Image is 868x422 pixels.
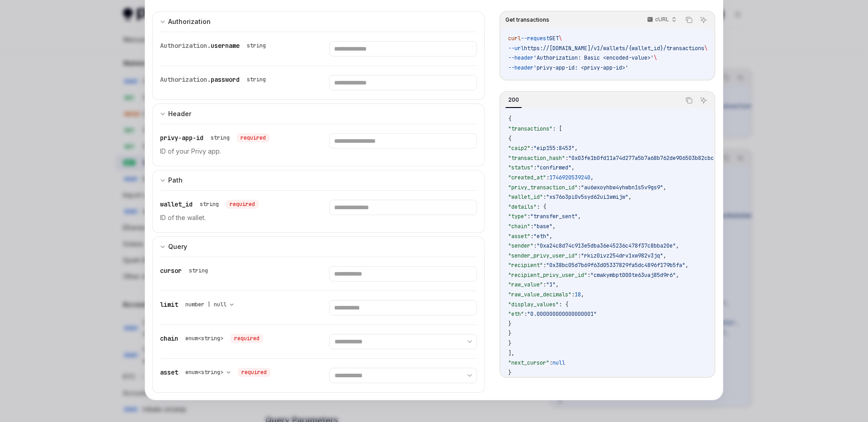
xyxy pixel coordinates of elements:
span: "created_at" [508,174,546,181]
span: \ [559,35,562,42]
span: , [676,242,679,249]
span: "recipient" [508,262,543,269]
span: "privy_transaction_id" [508,184,578,191]
span: "au6wxoyhbw4yhwbn1s5v9gs9" [581,184,663,191]
span: ], [508,350,514,357]
span: : [533,242,537,249]
span: privy-app-id [160,134,203,142]
button: Ask AI [698,94,709,106]
span: 1746920539240 [549,174,590,181]
span: "next_cursor" [508,359,549,366]
span: username [211,42,240,50]
span: chain [160,334,178,342]
span: : [527,213,530,220]
span: , [575,145,578,152]
span: limit [160,300,178,309]
span: \ [704,45,708,52]
span: "transactions" [508,125,552,132]
span: } [508,340,511,347]
span: , [628,193,632,201]
div: required [231,334,263,343]
span: "0xa24c8d74c913e5dba36e45236c478f37c8bba20e" [537,242,676,249]
span: , [581,291,584,298]
button: cURL [642,12,680,28]
div: Query [168,241,187,252]
div: enum<string> [185,335,223,342]
button: Copy the contents from the code block [683,14,695,26]
div: string [247,76,266,83]
span: , [556,281,559,288]
span: "eth" [533,233,549,240]
span: "1" [546,281,556,288]
div: Path [168,175,183,186]
div: required [238,368,270,377]
div: string [247,42,266,49]
span: "raw_value" [508,281,543,288]
div: limit [160,300,237,309]
span: : [587,272,590,279]
span: cursor [160,267,182,275]
p: ID of the wallet. [160,212,307,223]
span: password [211,75,240,84]
p: ID of your Privy app. [160,146,307,157]
span: wallet_id [160,200,193,208]
div: cursor [160,266,212,275]
span: "rkiz0ivz254drv1xw982v3jq" [581,252,663,259]
span: : [543,262,546,269]
span: --request [521,35,549,42]
p: cURL [655,16,669,23]
span: : [543,281,546,288]
span: : [533,164,537,171]
div: Header [168,108,191,119]
span: Get transactions [505,16,549,23]
span: "eip155:8453" [533,145,575,152]
span: , [663,252,666,259]
span: "type" [508,213,527,220]
span: , [685,262,689,269]
div: wallet_id [160,200,259,209]
span: , [552,223,556,230]
span: : { [537,203,546,211]
span: "sender_privy_user_id" [508,252,578,259]
span: asset [160,368,178,376]
span: \ [654,54,657,61]
span: "cmakymbpt000te63uaj85d9r6" [590,272,676,279]
button: expand input section [152,11,485,32]
span: : [578,252,581,259]
span: : [549,359,552,366]
div: Authorization.username [160,41,269,50]
span: "transaction_hash" [508,155,565,162]
span: Authorization. [160,42,211,50]
span: , [590,174,594,181]
span: : [ [552,125,562,132]
span: "transfer_sent" [530,213,578,220]
span: "base" [533,223,552,230]
span: : [571,291,575,298]
button: expand input section [152,103,485,124]
div: 200 [505,94,522,105]
span: , [663,184,666,191]
span: : [524,310,527,318]
div: string [211,134,230,141]
button: expand input section [152,236,485,257]
div: chain [160,334,263,343]
button: Ask AI [698,14,709,26]
span: "display_values" [508,301,559,308]
span: "eth" [508,310,524,318]
span: } [508,330,511,337]
span: , [549,233,552,240]
span: : [543,193,546,201]
span: , [676,272,679,279]
span: : [578,184,581,191]
span: "wallet_id" [508,193,543,201]
span: https://[DOMAIN_NAME]/v1/wallets/{wallet_id}/transactions [524,45,704,52]
span: null [552,359,565,366]
span: --header [508,54,533,61]
span: "recipient_privy_user_id" [508,272,587,279]
span: "confirmed" [537,164,571,171]
div: required [237,133,269,142]
span: "details" [508,203,537,211]
span: --url [508,45,524,52]
span: "raw_value_decimals" [508,291,571,298]
div: required [226,200,259,209]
